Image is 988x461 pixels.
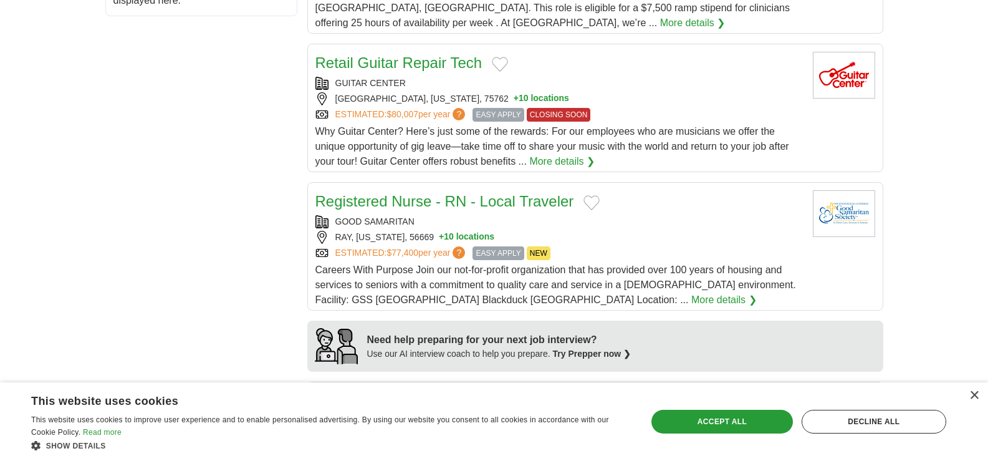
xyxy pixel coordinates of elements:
[386,109,418,119] span: $80,007
[46,442,106,450] span: Show details
[335,246,468,260] a: ESTIMATED:$77,400per year?
[386,248,418,258] span: $77,400
[31,439,629,452] div: Show details
[315,126,789,167] span: Why Guitar Center? Here’s just some of the rewards: For our employees who are musicians we offer ...
[315,92,803,105] div: [GEOGRAPHIC_DATA], [US_STATE], 75762
[492,57,508,72] button: Add to favorite jobs
[529,154,595,169] a: More details ❯
[439,231,444,244] span: +
[367,347,631,361] div: Use our AI interview coach to help you prepare.
[527,246,550,260] span: NEW
[367,332,631,347] div: Need help preparing for your next job interview?
[514,92,519,105] span: +
[335,108,468,122] a: ESTIMATED:$80,007per year?
[31,415,609,437] span: This website uses cookies to improve user experience and to enable personalised advertising. By u...
[691,293,757,308] a: More details ❯
[651,410,793,434] div: Accept all
[969,391,979,400] div: Close
[31,390,598,409] div: This website uses cookies
[813,190,875,237] img: Good Samaritan Society logo
[514,92,569,105] button: +10 locations
[315,264,796,305] span: Careers With Purpose Join our not-for-profit organization that has provided over 100 years of hou...
[813,52,875,99] img: Guitar Center logo
[472,246,524,260] span: EASY APPLY
[453,246,465,259] span: ?
[83,428,122,437] a: Read more, opens a new window
[315,193,574,210] a: Registered Nurse - RN - Local Traveler
[439,231,494,244] button: +10 locations
[583,195,600,210] button: Add to favorite jobs
[660,16,726,31] a: More details ❯
[315,54,482,71] a: Retail Guitar Repair Tech
[802,410,946,434] div: Decline all
[335,216,415,226] a: GOOD SAMARITAN
[335,78,406,88] a: GUITAR CENTER
[453,108,465,120] span: ?
[472,108,524,122] span: EASY APPLY
[553,349,631,359] a: Try Prepper now ❯
[527,108,591,122] span: CLOSING SOON
[315,231,803,244] div: RAY, [US_STATE], 56669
